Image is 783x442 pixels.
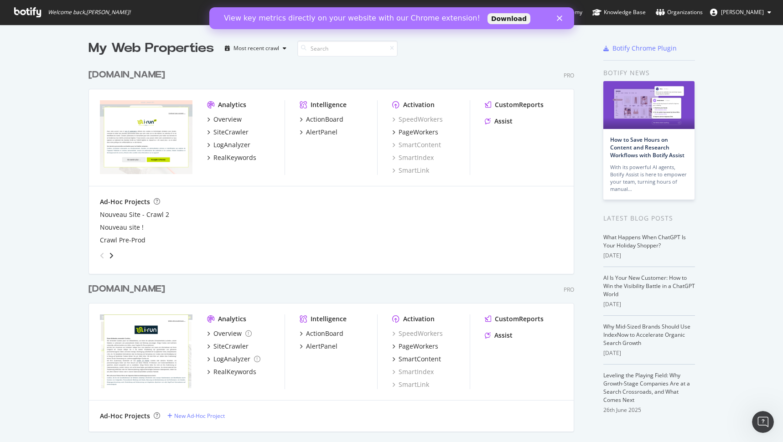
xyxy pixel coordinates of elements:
[108,251,114,260] div: angle-right
[233,46,279,51] div: Most recent crawl
[100,197,150,206] div: Ad-Hoc Projects
[603,213,695,223] div: Latest Blog Posts
[300,128,337,137] a: AlertPanel
[610,136,684,159] a: How to Save Hours on Content and Research Workflows with Botify Assist
[207,367,256,376] a: RealKeywords
[399,355,441,364] div: SmartContent
[100,236,145,245] a: Crawl Pre-Prod
[209,7,574,29] iframe: Intercom live chat bannière
[100,210,169,219] a: Nouveau Site - Crawl 2
[603,349,695,357] div: [DATE]
[48,9,130,16] span: Welcome back, [PERSON_NAME] !
[207,115,242,124] a: Overview
[100,314,192,388] img: i-run.de
[564,72,574,79] div: Pro
[485,117,513,126] a: Assist
[603,68,695,78] div: Botify news
[88,39,214,57] div: My Web Properties
[213,115,242,124] div: Overview
[392,367,434,376] a: SmartIndex
[88,68,169,82] a: [DOMAIN_NAME]
[603,81,695,129] img: How to Save Hours on Content and Research Workflows with Botify Assist
[300,115,343,124] a: ActionBoard
[564,286,574,293] div: Pro
[306,329,343,338] div: ActionBoard
[213,128,249,137] div: SiteCrawler
[399,128,438,137] div: PageWorkers
[207,153,256,162] a: RealKeywords
[207,128,249,137] a: SiteCrawler
[347,8,357,14] div: Fermer
[603,44,677,53] a: Botify Chrome Plugin
[485,331,513,340] a: Assist
[207,329,252,338] a: Overview
[207,342,249,351] a: SiteCrawler
[100,223,144,232] a: Nouveau site !
[703,5,778,20] button: [PERSON_NAME]
[167,412,225,420] a: New Ad-Hoc Project
[399,342,438,351] div: PageWorkers
[213,140,250,149] div: LogAnalyzer
[392,329,443,338] a: SpeedWorkers
[218,314,246,324] div: Analytics
[392,140,441,149] a: SmartContent
[213,367,256,376] div: RealKeywords
[603,300,695,308] div: [DATE]
[603,233,686,249] a: What Happens When ChatGPT Is Your Holiday Shopper?
[392,355,441,364] a: SmartContent
[174,412,225,420] div: New Ad-Hoc Project
[610,164,688,193] div: With its powerful AI agents, Botify Assist is here to empower your team, turning hours of manual…
[100,411,150,421] div: Ad-Hoc Projects
[88,283,169,296] a: [DOMAIN_NAME]
[603,274,695,298] a: AI Is Your New Customer: How to Win the Visibility Battle in a ChatGPT World
[297,41,398,57] input: Search
[494,117,513,126] div: Assist
[403,314,435,324] div: Activation
[306,342,337,351] div: AlertPanel
[392,380,429,389] a: SmartLink
[96,248,108,263] div: angle-left
[311,100,347,109] div: Intelligence
[752,411,774,433] iframe: Intercom live chat
[88,283,165,296] div: [DOMAIN_NAME]
[656,8,703,17] div: Organizations
[300,342,337,351] a: AlertPanel
[603,323,690,347] a: Why Mid-Sized Brands Should Use IndexNow to Accelerate Organic Search Growth
[392,153,434,162] a: SmartIndex
[213,153,256,162] div: RealKeywords
[603,406,695,414] div: 26th June 2025
[485,314,544,324] a: CustomReports
[612,44,677,53] div: Botify Chrome Plugin
[311,314,347,324] div: Intelligence
[392,128,438,137] a: PageWorkers
[221,41,290,56] button: Most recent crawl
[306,128,337,137] div: AlertPanel
[207,140,250,149] a: LogAnalyzer
[392,115,443,124] a: SpeedWorkers
[218,100,246,109] div: Analytics
[403,100,435,109] div: Activation
[100,100,192,174] img: i-run.fr
[300,329,343,338] a: ActionBoard
[495,100,544,109] div: CustomReports
[88,68,165,82] div: [DOMAIN_NAME]
[721,8,764,16] span: joanna duchesne
[494,331,513,340] div: Assist
[603,371,690,404] a: Leveling the Playing Field: Why Growth-Stage Companies Are at a Search Crossroads, and What Comes...
[392,166,429,175] a: SmartLink
[213,355,250,364] div: LogAnalyzer
[213,329,242,338] div: Overview
[306,115,343,124] div: ActionBoard
[207,355,260,364] a: LogAnalyzer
